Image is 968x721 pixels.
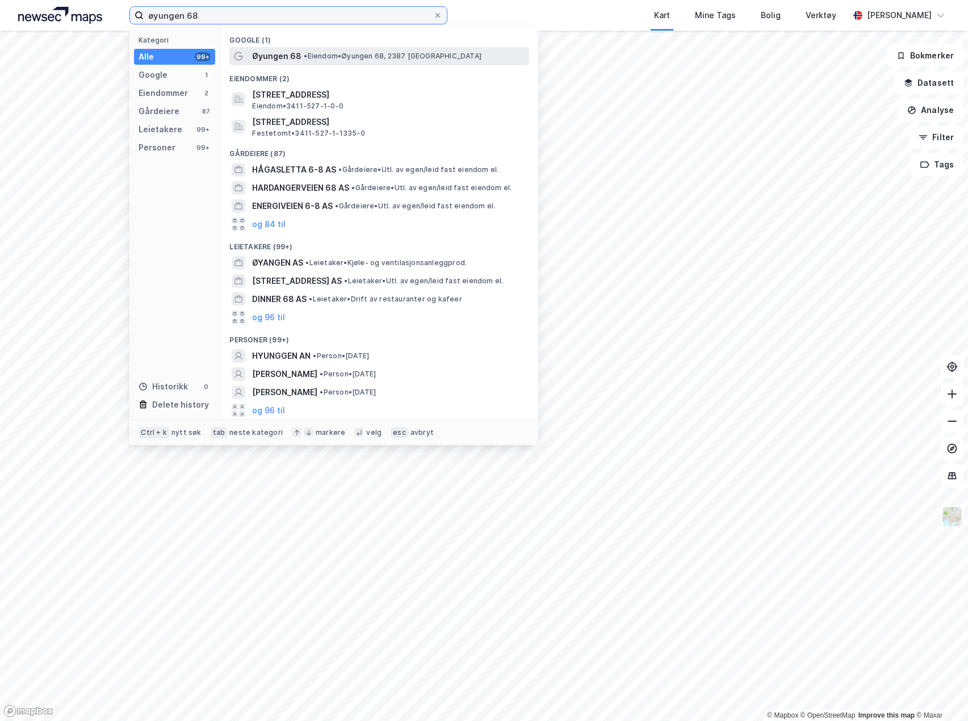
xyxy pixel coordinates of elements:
span: • [338,165,342,174]
div: Eiendommer (2) [220,65,538,86]
button: Filter [909,126,963,149]
div: tab [211,427,228,438]
div: Verktøy [806,9,836,22]
div: Personer (99+) [220,326,538,347]
div: esc [391,427,408,438]
span: • [335,202,338,210]
span: • [320,388,323,396]
div: Personer [139,141,175,154]
span: • [309,295,312,303]
div: Leietakere [139,123,182,136]
span: Gårdeiere • Utl. av egen/leid fast eiendom el. [338,165,498,174]
span: HARDANGERVEIEN 68 AS [252,181,349,195]
button: og 96 til [252,311,285,324]
span: • [320,370,323,378]
span: Person • [DATE] [313,351,369,360]
div: nytt søk [171,428,202,437]
span: • [305,258,309,267]
span: [STREET_ADDRESS] AS [252,274,342,288]
span: • [304,52,307,60]
button: og 84 til [252,217,286,231]
button: Bokmerker [887,44,963,67]
span: Leietaker • Kjøle- og ventilasjonsanleggprod. [305,258,467,267]
div: Gårdeiere (87) [220,140,538,161]
span: • [313,351,316,360]
span: ØYANGEN AS [252,256,303,270]
div: velg [366,428,382,437]
span: [STREET_ADDRESS] [252,115,525,129]
iframe: Chat Widget [911,666,968,721]
span: [STREET_ADDRESS] [252,88,525,102]
button: og 96 til [252,404,285,417]
span: HÅGASLETTA 6-8 AS [252,163,336,177]
span: Person • [DATE] [320,370,376,379]
span: Eiendom • Øyungen 68, 2387 [GEOGRAPHIC_DATA] [304,52,481,61]
div: neste kategori [229,428,283,437]
div: markere [316,428,345,437]
span: DINNER 68 AS [252,292,307,306]
div: 0 [202,382,211,391]
span: Gårdeiere • Utl. av egen/leid fast eiendom el. [351,183,512,192]
div: 99+ [195,125,211,134]
a: Mapbox homepage [3,705,53,718]
div: 99+ [195,52,211,61]
span: • [344,276,347,285]
div: Alle [139,50,154,64]
span: Festetomt • 3411-527-1-1335-0 [252,129,364,138]
button: Analyse [898,99,963,121]
div: Mine Tags [695,9,736,22]
span: Leietaker • Utl. av egen/leid fast eiendom el. [344,276,503,286]
span: Øyungen 68 [252,49,301,63]
span: Person • [DATE] [320,388,376,397]
div: Kart [654,9,670,22]
div: [PERSON_NAME] [867,9,932,22]
div: Ctrl + k [139,427,169,438]
div: Leietakere (99+) [220,233,538,254]
div: 99+ [195,143,211,152]
div: 2 [202,89,211,98]
span: ENERGIVEIEN 6-8 AS [252,199,333,213]
span: Gårdeiere • Utl. av egen/leid fast eiendom el. [335,202,495,211]
span: Eiendom • 3411-527-1-0-0 [252,102,343,111]
div: avbryt [410,428,434,437]
div: Kontrollprogram for chat [911,666,968,721]
input: Søk på adresse, matrikkel, gårdeiere, leietakere eller personer [144,7,433,24]
button: Tags [911,153,963,176]
div: Google [139,68,167,82]
img: logo.a4113a55bc3d86da70a041830d287a7e.svg [18,7,102,24]
span: HYUNGGEN AN [252,349,311,363]
a: Improve this map [858,711,915,719]
span: [PERSON_NAME] [252,367,317,381]
div: Google (1) [220,27,538,47]
div: Historikk [139,380,188,393]
div: 87 [202,107,211,116]
a: OpenStreetMap [801,711,856,719]
div: Eiendommer [139,86,188,100]
div: Delete history [152,398,209,412]
div: Kategori [139,36,215,44]
span: Leietaker • Drift av restauranter og kafeer [309,295,462,304]
img: Z [941,506,963,527]
div: Gårdeiere [139,104,179,118]
button: Datasett [894,72,963,94]
span: [PERSON_NAME] [252,385,317,399]
div: 1 [202,70,211,79]
a: Mapbox [767,711,798,719]
div: Bolig [761,9,781,22]
span: • [351,183,355,192]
